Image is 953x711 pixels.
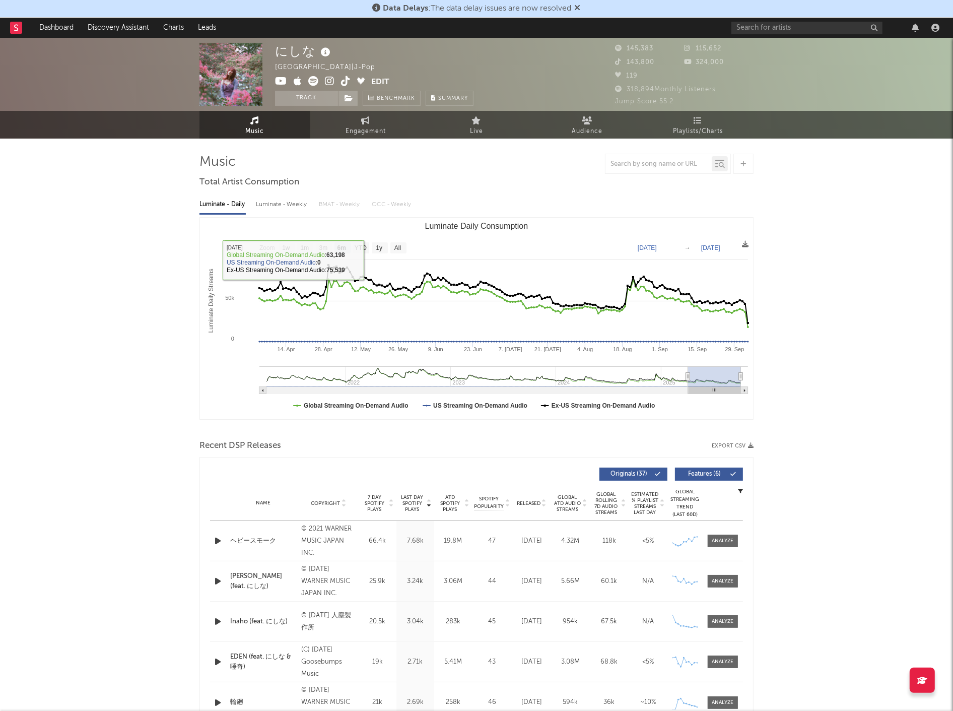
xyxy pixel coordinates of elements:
div: 20.5k [361,617,394,627]
span: Released [517,500,540,506]
div: N/A [631,617,665,627]
span: Audience [572,125,603,138]
div: [DATE] [515,576,549,587]
input: Search by song name or URL [605,160,712,168]
span: 143,800 [615,59,654,66]
text: 6m [337,245,346,252]
text: 4. Aug [577,346,593,352]
text: 0 [231,336,234,342]
div: © 2021 WARNER MUSIC JAPAN INC. [301,523,356,559]
text: 18. Aug [613,346,632,352]
a: Leads [191,18,223,38]
div: <5% [631,657,665,667]
a: 輪廻 [230,697,296,707]
text: Global Streaming On-Demand Audio [304,402,409,409]
button: Edit [371,76,389,89]
button: Track [275,91,338,106]
div: 19k [361,657,394,667]
a: Discovery Assistant [81,18,156,38]
text: 26. May [388,346,409,352]
div: Name [230,499,296,507]
text: All [394,245,401,252]
div: 66.4k [361,536,394,546]
a: Music [199,111,310,139]
span: 119 [615,73,638,79]
span: Global Rolling 7D Audio Streams [592,491,620,515]
span: Last Day Spotify Plays [399,494,426,512]
text: 28. Apr [315,346,332,352]
span: Jump Score: 55.2 [615,98,673,105]
span: Benchmark [377,93,415,105]
div: 43 [474,657,510,667]
text: 29. Sep [725,346,744,352]
span: Global ATD Audio Streams [554,494,581,512]
div: 46 [474,697,510,707]
text: 9. Jun [428,346,443,352]
div: 45 [474,617,510,627]
a: Dashboard [32,18,81,38]
div: 258k [437,697,469,707]
a: Charts [156,18,191,38]
span: Estimated % Playlist Streams Last Day [631,491,659,515]
text: Luminate Daily Streams [208,269,215,333]
text: 1. Sep [652,346,668,352]
div: 3.24k [399,576,432,587]
span: Engagement [346,125,386,138]
a: EDEN (feat. にしな & 唾奇) [230,652,296,672]
a: ヘビースモーク [230,536,296,546]
a: Audience [532,111,643,139]
div: 60.1k [592,576,626,587]
a: Inaho (feat. にしな) [230,617,296,627]
span: Summary [438,96,468,101]
span: Copyright [311,500,340,506]
input: Search for artists [731,22,882,34]
button: Features(6) [675,468,743,481]
span: Features ( 6 ) [682,471,728,477]
div: 3.04k [399,617,432,627]
div: [DATE] [515,697,549,707]
span: 324,000 [685,59,724,66]
text: [DATE] [638,244,657,251]
div: 4.32M [554,536,587,546]
div: 68.8k [592,657,626,667]
span: 318,894 Monthly Listeners [615,86,716,93]
text: 1w [282,245,290,252]
div: © [DATE] WARNER MUSIC JAPAN INC. [301,563,356,600]
div: 47 [474,536,510,546]
div: 25.9k [361,576,394,587]
text: 23. Jun [464,346,482,352]
span: Data Delays [383,5,429,13]
span: Total Artist Consumption [199,176,299,188]
div: にしな [275,43,333,59]
div: N/A [631,576,665,587]
div: 19.8M [437,536,469,546]
div: 3.06M [437,576,469,587]
div: <5% [631,536,665,546]
text: 14. Apr [278,346,295,352]
span: Originals ( 37 ) [606,471,652,477]
div: 5.41M [437,657,469,667]
span: : The data delay issues are now resolved [383,5,572,13]
div: [DATE] [515,536,549,546]
a: Benchmark [363,91,421,106]
div: [GEOGRAPHIC_DATA] | J-Pop [275,61,387,74]
a: Live [421,111,532,139]
div: Luminate - Daily [199,196,246,213]
span: 145,383 [615,45,653,52]
div: 7.68k [399,536,432,546]
span: Playlists/Charts [673,125,723,138]
text: 21. [DATE] [534,346,561,352]
div: 2.71k [399,657,432,667]
div: 3.08M [554,657,587,667]
div: © [DATE] 人塵製作所 [301,610,356,634]
div: 44 [474,576,510,587]
span: Dismiss [575,5,581,13]
text: 1y [376,245,382,252]
div: 2.69k [399,697,432,707]
div: 954k [554,617,587,627]
span: Recent DSP Releases [199,440,281,452]
a: [PERSON_NAME] (feat. にしな) [230,571,296,591]
div: 36k [592,697,626,707]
